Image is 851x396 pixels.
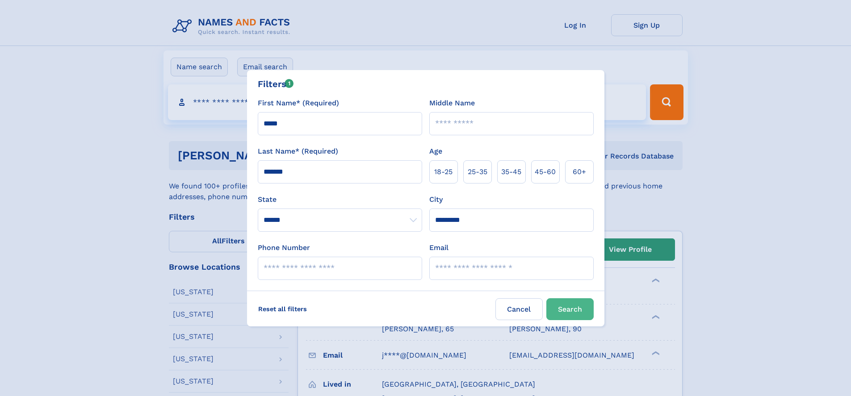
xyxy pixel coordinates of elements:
[258,77,294,91] div: Filters
[258,98,339,108] label: First Name* (Required)
[535,167,556,177] span: 45‑60
[429,242,449,253] label: Email
[258,242,310,253] label: Phone Number
[468,167,487,177] span: 25‑35
[501,167,521,177] span: 35‑45
[258,146,338,157] label: Last Name* (Required)
[429,146,442,157] label: Age
[434,167,453,177] span: 18‑25
[258,194,422,205] label: State
[573,167,586,177] span: 60+
[546,298,594,320] button: Search
[429,194,443,205] label: City
[495,298,543,320] label: Cancel
[429,98,475,108] label: Middle Name
[252,298,313,320] label: Reset all filters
